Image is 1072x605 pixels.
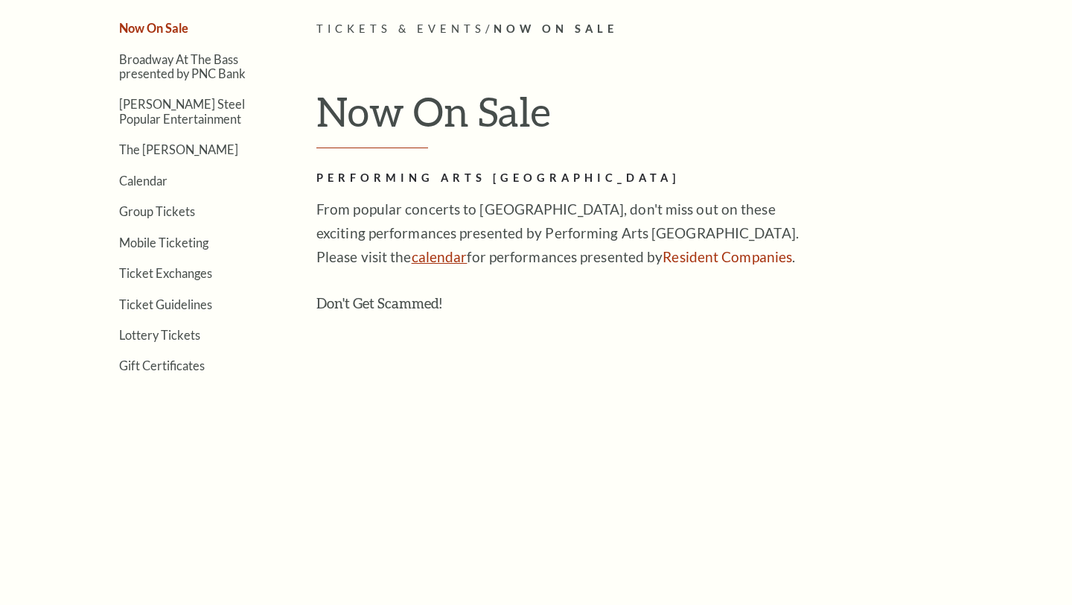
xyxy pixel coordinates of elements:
[119,21,188,35] a: Now On Sale
[316,321,800,568] iframe: Don't get scammed! Buy your Bass Hall tickets directly from Bass Hall!
[316,87,998,148] h1: Now On Sale
[119,235,208,250] a: Mobile Ticketing
[119,142,238,156] a: The [PERSON_NAME]
[119,328,200,342] a: Lottery Tickets
[316,291,800,315] h3: Don't Get Scammed!
[119,358,205,373] a: Gift Certificates
[494,22,618,35] span: Now On Sale
[119,174,167,188] a: Calendar
[663,248,792,265] a: Resident Companies
[316,169,800,188] h2: Performing Arts [GEOGRAPHIC_DATA]
[119,266,212,280] a: Ticket Exchanges
[119,204,195,218] a: Group Tickets
[316,20,998,39] p: /
[119,297,212,311] a: Ticket Guidelines
[119,97,245,125] a: [PERSON_NAME] Steel Popular Entertainment
[412,248,468,265] a: calendar
[316,22,485,35] span: Tickets & Events
[119,52,246,80] a: Broadway At The Bass presented by PNC Bank
[316,197,800,269] p: From popular concerts to [GEOGRAPHIC_DATA], don't miss out on these exciting performances present...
